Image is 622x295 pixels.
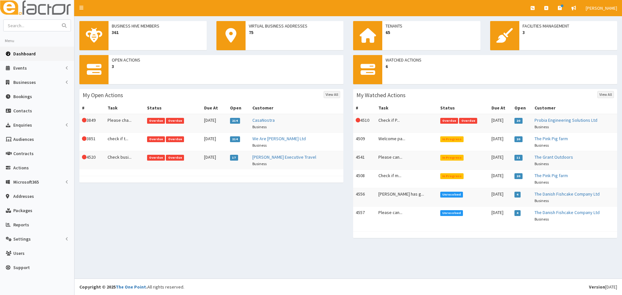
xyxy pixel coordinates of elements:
span: Tenants [386,23,477,29]
span: Overdue [459,118,477,124]
a: [PERSON_NAME] Executive Travel [252,154,316,160]
span: 20 [514,136,523,142]
td: [DATE] [489,170,512,188]
th: Status [438,102,489,114]
td: [DATE] [489,207,512,225]
th: Due At [489,102,512,114]
span: Dashboard [13,51,36,57]
span: [PERSON_NAME] [586,5,617,11]
span: Enquiries [13,122,32,128]
th: Customer [532,102,617,114]
td: [DATE] [489,151,512,170]
span: Business Hive Members [112,23,203,29]
span: Contacts [13,108,32,114]
span: 4 [514,192,521,198]
td: [DATE] [202,133,227,151]
span: Overdue [147,155,165,161]
small: Business [535,143,549,148]
a: Probia Engineering Solutions Ltd [535,117,597,123]
a: The One Point [116,284,146,290]
a: View All [597,91,614,98]
small: Business [535,198,549,203]
span: 65 [386,29,477,36]
i: This Action is overdue! [82,155,86,159]
a: View All [324,91,340,98]
td: check if t... [105,133,144,151]
span: Overdue [166,136,184,142]
span: Microsoft365 [13,179,39,185]
input: Search... [4,20,58,31]
span: Users [13,250,25,256]
span: 361 [112,29,203,36]
td: 4510 [353,114,376,133]
span: Businesses [13,79,36,85]
small: Business [535,124,549,129]
td: 4508 [353,170,376,188]
span: Watched Actions [386,57,614,63]
b: Version [589,284,605,290]
span: Actions [13,165,29,171]
td: [DATE] [489,188,512,207]
span: Addresses [13,193,34,199]
span: Open Actions [112,57,340,63]
td: Please cha... [105,114,144,133]
span: Overdue [440,118,458,124]
span: Support [13,265,30,270]
td: [DATE] [202,114,227,133]
a: The Grant Outdoors [535,154,573,160]
a: The Danish Fishcake Company Ltd [535,210,600,215]
span: Virtual Business Addresses [249,23,340,29]
th: Open [512,102,532,114]
span: In Progress [440,173,464,179]
span: In Progress [440,136,464,142]
h3: My Open Actions [83,92,123,98]
strong: Copyright © 2025 . [79,284,147,290]
a: We Are [PERSON_NAME] Ltd [252,136,306,142]
span: Reports [13,222,29,228]
td: Check if m... [376,170,437,188]
td: [DATE] [489,114,512,133]
span: 11 [514,155,523,161]
small: Business [535,217,549,221]
th: Open [227,102,250,114]
span: 17 [230,155,238,161]
a: CasaNostra [252,117,275,123]
td: 4556 [353,188,376,207]
span: Packages [13,208,32,213]
th: # [79,102,105,114]
a: The Pink Pig farm [535,173,568,178]
span: 20 [514,118,523,124]
td: 4557 [353,207,376,225]
span: Settings [13,236,31,242]
span: Unresolved [440,192,463,198]
small: Business [252,161,267,166]
td: 3849 [79,114,105,133]
span: 6 [386,63,614,70]
span: Events [13,65,27,71]
th: Due At [202,102,227,114]
small: Business [535,161,549,166]
i: This Action is overdue! [356,118,360,122]
i: This Action is overdue! [82,118,86,122]
td: Check busi... [105,151,144,170]
th: # [353,102,376,114]
span: Facilities Management [523,23,614,29]
span: 214 [230,118,240,124]
span: 3 [112,63,340,70]
small: Business [252,124,267,129]
span: Audiences [13,136,34,142]
td: Check if P... [376,114,437,133]
td: [DATE] [202,151,227,170]
small: Business [535,180,549,185]
div: [DATE] [589,284,617,290]
td: [DATE] [489,133,512,151]
span: 20 [514,173,523,179]
span: Overdue [147,136,165,142]
td: 4520 [79,151,105,170]
td: [PERSON_NAME] has g... [376,188,437,207]
span: Overdue [166,118,184,124]
footer: All rights reserved. [75,278,622,295]
td: 3851 [79,133,105,151]
span: Bookings [13,94,32,99]
td: 4509 [353,133,376,151]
